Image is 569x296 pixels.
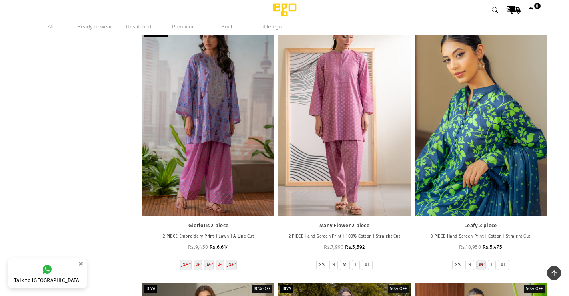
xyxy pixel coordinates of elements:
label: L [218,262,221,268]
a: Many Flower 2 piece [278,18,410,216]
a: Leafy 3 piece [415,18,547,216]
a: Leafy 3 piece [419,222,543,229]
p: 2 PIECE Hand Screen Print | 100% Cotton | Straight Cut [282,233,406,240]
p: 2 PIECE Embroidery-Print | Lawn | A-Line Cut [146,233,270,240]
label: M [479,262,483,268]
li: Ready to wear [75,20,115,33]
a: Search [488,3,503,17]
label: L [355,262,357,268]
label: XL [501,262,506,268]
label: XL [229,262,234,268]
a: 0 [524,3,539,17]
label: XS [319,262,325,268]
a: Menu [27,7,42,13]
li: Little ego [251,20,291,33]
span: Rs.7,990 [324,244,343,250]
label: XS [455,262,461,268]
label: XL [365,262,370,268]
a: Glorious 2 piece [142,18,274,216]
span: 0 [534,3,541,9]
span: Rs.9,450 [188,244,208,250]
img: Ego [251,2,319,18]
a: Talk to [GEOGRAPHIC_DATA] [8,258,87,288]
span: Rs.5,592 [345,244,365,250]
label: Diva [144,285,157,293]
a: Glorious 2 piece [146,222,270,229]
label: M [207,262,211,268]
label: XS [183,262,189,268]
label: 50% off [388,285,409,293]
a: Many Flower 2 piece [282,222,406,229]
label: S [332,262,335,268]
label: Diva [280,285,293,293]
span: Rs.10,950 [459,244,481,250]
li: Soul [207,20,247,33]
p: 3 PIECE Hand Screen Print | Cotton | Straight Cut [419,233,543,240]
li: Unstitched [119,20,159,33]
label: S [196,262,199,268]
label: 30% off [252,285,272,293]
label: M [343,262,347,268]
label: L [491,262,493,268]
button: × [76,257,86,270]
span: Sold out [146,30,166,36]
li: Premium [163,20,203,33]
li: All [31,20,71,33]
span: Rs.5,475 [483,244,502,250]
span: Rs.6,614 [210,244,229,250]
label: S [468,262,471,268]
label: 50% off [524,285,545,293]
